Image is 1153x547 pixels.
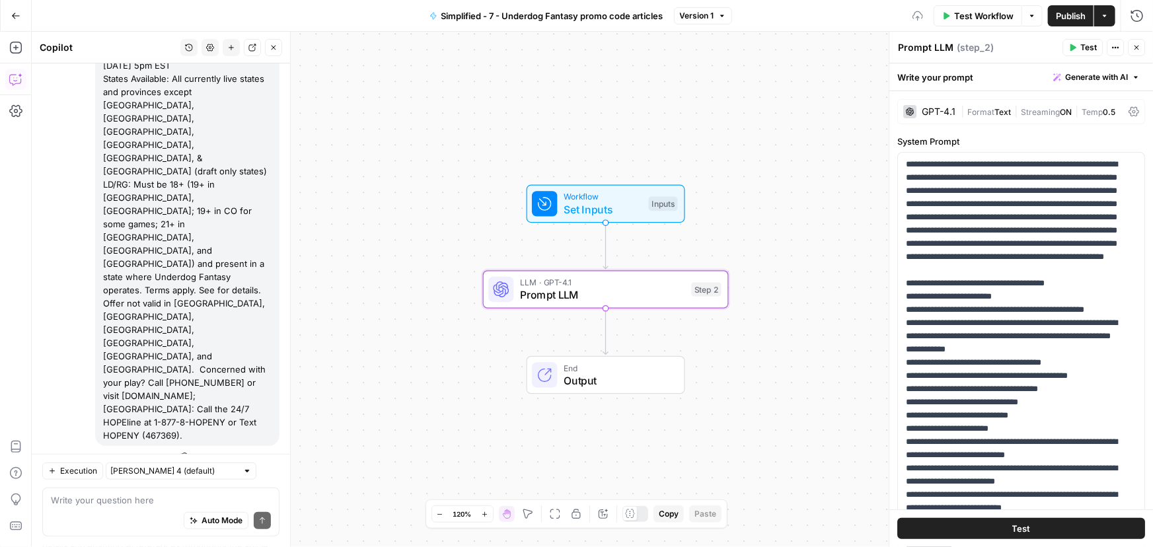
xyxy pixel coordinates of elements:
span: Publish [1056,9,1086,22]
span: | [1011,104,1021,118]
span: Prompt LLM [520,287,685,303]
span: 120% [453,509,472,519]
div: Inputs [649,197,678,211]
button: Test [1062,39,1103,56]
span: Temp [1082,107,1103,117]
span: Simplified - 7 - Underdog Fantasy promo code articles [441,9,663,22]
span: Set Inputs [564,201,642,217]
button: Publish [1048,5,1094,26]
textarea: Prompt LLM [898,41,953,54]
div: EndOutput [483,356,729,394]
span: Output [564,373,671,388]
div: Step 2 [691,282,722,297]
span: Test [1012,522,1031,535]
div: Write your prompt [889,63,1153,91]
button: Paste [689,505,722,523]
div: WorkflowSet InputsInputs [483,185,729,223]
button: Restore from Checkpoint [176,449,279,464]
button: Copy [653,505,684,523]
span: Execution [60,465,97,477]
div: GPT-4.1 [922,107,955,116]
span: Format [967,107,994,117]
button: Generate with AI [1048,69,1145,86]
div: Copilot [40,41,176,54]
button: Version 1 [674,7,732,24]
span: LLM · GPT-4.1 [520,276,685,289]
button: Simplified - 7 - Underdog Fantasy promo code articles [422,5,671,26]
span: Restore from Checkpoint [192,451,274,462]
span: Workflow [564,190,642,203]
span: End [564,361,671,374]
button: Execution [42,462,103,480]
span: Version 1 [680,10,714,22]
span: Test Workflow [954,9,1014,22]
g: Edge from step_2 to end [603,309,608,355]
span: Paste [694,508,716,520]
span: ( step_2 ) [957,41,994,54]
button: Test Workflow [934,5,1022,26]
span: Streaming [1021,107,1060,117]
span: Copy [659,508,679,520]
button: Test [897,518,1145,539]
span: Auto Mode [202,515,242,527]
span: | [1072,104,1082,118]
span: ON [1060,107,1072,117]
div: LLM · GPT-4.1Prompt LLMStep 2 [483,270,729,309]
input: Claude Sonnet 4 (default) [110,464,237,478]
span: 0.5 [1103,107,1115,117]
label: System Prompt [897,135,1145,148]
g: Edge from start to step_2 [603,223,608,269]
button: Auto Mode [184,512,248,529]
span: Text [994,107,1011,117]
span: Test [1080,42,1097,54]
span: Generate with AI [1065,71,1128,83]
span: | [961,104,967,118]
